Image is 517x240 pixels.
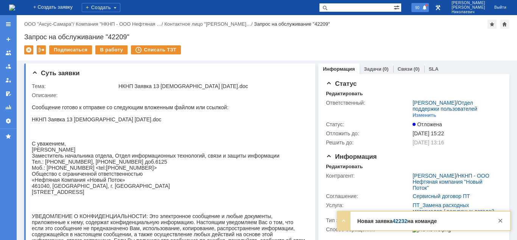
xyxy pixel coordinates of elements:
[496,216,505,225] div: Закрыть
[383,66,389,72] div: (0)
[398,66,413,72] a: Связи
[326,226,411,232] div: Способ обращения:
[326,153,377,160] span: Информация
[2,60,14,73] a: Заявки в моей ответственности
[413,173,498,191] div: /
[254,21,330,27] div: Запрос на обслуживание "42209"
[2,101,14,113] a: Отчеты
[32,70,79,77] span: Суть заявки
[413,5,422,10] span: 90
[413,202,494,214] a: ПТ_Замена расходных материалов / ресурсных деталей
[414,66,420,72] div: (0)
[9,5,15,11] img: logo
[326,91,363,97] div: Редактировать
[413,121,442,127] span: Отложена
[500,20,509,29] div: Сделать домашней страницей
[24,21,76,27] div: /
[413,100,456,106] a: [PERSON_NAME]
[413,193,470,199] a: Сервисный договор ПТ
[326,121,411,127] div: Статус:
[326,139,411,146] div: Решить до:
[364,66,382,72] a: Задачи
[37,45,46,54] div: Работа с массовостью
[392,218,407,224] a: 42232
[76,21,162,27] a: Компания "НКНП - ООО Нефтяная …
[326,173,411,179] div: Контрагент:
[413,139,444,146] span: [DATE] 13:16
[323,66,355,72] a: Информация
[76,21,164,27] div: /
[2,33,14,45] a: Создать заявку
[32,83,117,89] div: Тема:
[394,3,401,11] span: Расширенный поиск
[357,218,437,224] strong: Новая заявка на команде
[413,173,489,191] a: НКНП - ООО Нефтяная компания "Новый Поток"
[326,100,411,106] div: Ответственный:
[452,1,485,5] span: [PERSON_NAME]
[413,112,436,118] div: Изменить
[487,20,497,29] div: Добавить в избранное
[24,45,33,54] div: Удалить
[24,21,73,27] a: ООО "Аксус-Самара"
[326,193,411,199] div: Соглашение:
[413,100,477,112] a: Отдел поддержки пользователей
[2,47,14,59] a: Заявки на командах
[164,21,251,27] a: Контактное лицо "[PERSON_NAME]…
[429,66,439,72] a: SLA
[326,202,411,208] div: Услуга:
[339,216,348,225] div: Развернуть
[433,3,442,12] a: Перейти в интерфейс администратора
[24,33,509,41] div: Запрос на обслуживание "42209"
[2,88,14,100] a: Мои согласования
[452,10,485,14] span: Николаевич
[9,5,15,11] a: Перейти на домашнюю страницу
[2,74,14,86] a: Мои заявки
[32,92,307,98] div: Описание:
[82,3,120,12] div: Создать
[118,83,305,89] div: НКНП Заявка 13 [DEMOGRAPHIC_DATA] [DATE].doc
[164,21,254,27] div: /
[326,217,411,223] div: Тип заявки:
[413,100,498,112] div: /
[326,80,357,87] span: Статус
[452,5,485,10] span: [PERSON_NAME]
[413,130,498,136] div: [DATE] 15:22
[413,173,456,179] a: [PERSON_NAME]
[326,164,363,170] div: Редактировать
[2,115,14,127] a: Настройки
[326,130,411,136] div: Отложить до:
